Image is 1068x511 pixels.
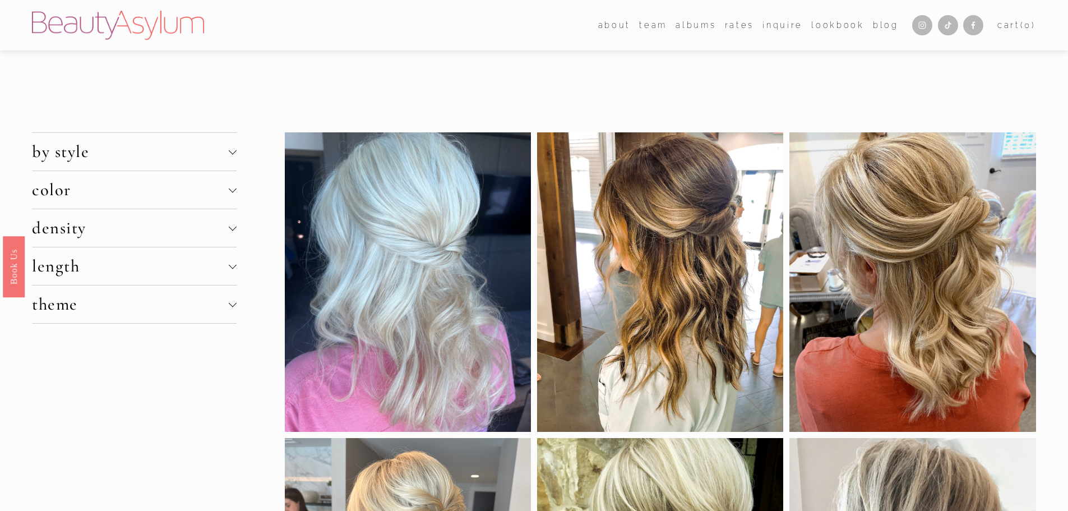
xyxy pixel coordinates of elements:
[32,11,204,40] img: Beauty Asylum | Bridal Hair &amp; Makeup Charlotte &amp; Atlanta
[32,286,236,323] button: theme
[1020,20,1036,30] span: ( )
[639,18,667,33] span: team
[639,17,667,33] a: folder dropdown
[598,17,631,33] a: folder dropdown
[32,179,228,200] span: color
[32,133,236,171] button: by style
[762,17,803,33] a: Inquire
[997,18,1036,33] a: 0 items in cart
[676,17,716,33] a: albums
[32,247,236,285] button: length
[32,171,236,209] button: color
[3,236,25,297] a: Book Us
[32,294,228,315] span: theme
[811,17,864,33] a: Lookbook
[32,209,236,247] button: density
[32,141,228,162] span: by style
[32,218,228,238] span: density
[725,17,754,33] a: Rates
[912,15,932,35] a: Instagram
[32,256,228,277] span: length
[873,17,899,33] a: Blog
[938,15,958,35] a: TikTok
[1024,20,1032,30] span: 0
[598,18,631,33] span: about
[963,15,983,35] a: Facebook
